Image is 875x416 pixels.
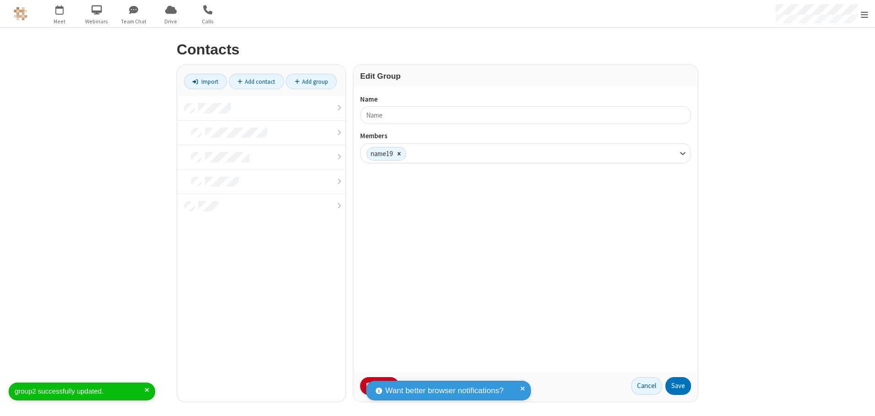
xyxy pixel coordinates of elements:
span: Team Chat [117,17,151,26]
label: Members [360,131,691,141]
span: Drive [154,17,188,26]
span: Meet [43,17,77,26]
a: Add contact [229,74,284,89]
label: Name [360,94,691,105]
h3: Edit Group [360,72,691,81]
span: Want better browser notifications? [385,385,503,397]
h2: Contacts [177,42,698,58]
span: Calls [191,17,225,26]
div: name19 [367,147,393,161]
a: Add group [286,74,337,89]
input: Name [360,106,691,124]
span: Webinars [80,17,114,26]
button: Save [665,377,691,395]
button: Delete [360,377,399,395]
img: QA Selenium DO NOT DELETE OR CHANGE [14,7,27,21]
a: Import [184,74,227,89]
a: Cancel [631,377,662,395]
div: group2 successfully updated. [15,386,145,397]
